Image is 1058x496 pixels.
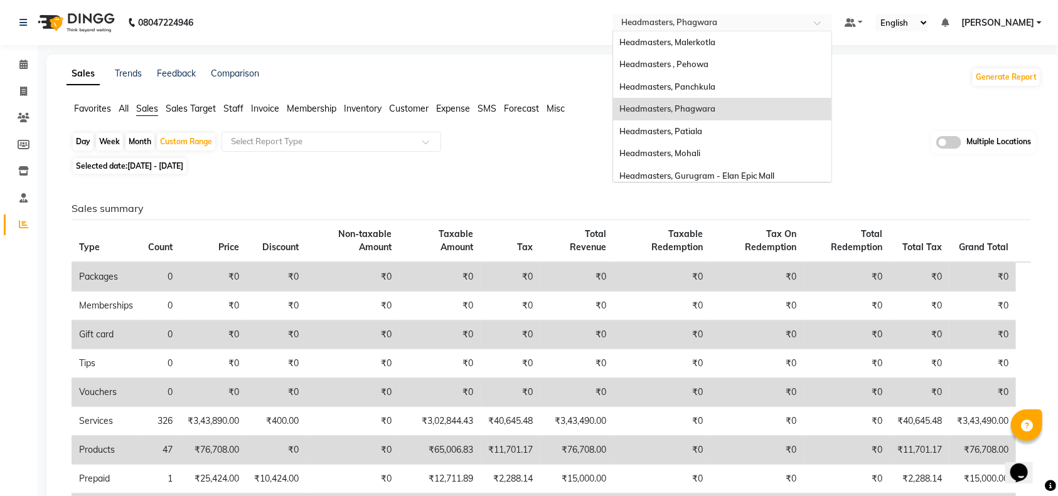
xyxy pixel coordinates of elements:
[973,68,1040,86] button: Generate Report
[439,228,473,253] span: Taxable Amount
[652,228,703,253] span: Taxable Redemption
[180,262,247,292] td: ₹0
[540,292,614,320] td: ₹0
[306,320,400,349] td: ₹0
[67,63,100,85] a: Sales
[72,203,1031,214] h6: Sales summary
[96,133,123,150] div: Week
[614,320,711,349] td: ₹0
[306,262,400,292] td: ₹0
[481,320,540,349] td: ₹0
[157,68,196,79] a: Feedback
[247,378,306,407] td: ₹0
[72,292,141,320] td: Memberships
[74,103,111,114] span: Favorites
[570,228,607,253] span: Total Revenue
[180,378,247,407] td: ₹0
[436,103,470,114] span: Expense
[247,465,306,493] td: ₹10,424.00
[614,465,711,493] td: ₹0
[890,378,949,407] td: ₹0
[306,292,400,320] td: ₹0
[400,436,481,465] td: ₹65,006.83
[72,436,141,465] td: Products
[966,136,1031,149] span: Multiple Locations
[961,16,1034,29] span: [PERSON_NAME]
[400,262,481,292] td: ₹0
[711,349,804,378] td: ₹0
[287,103,336,114] span: Membership
[481,465,540,493] td: ₹2,288.14
[540,407,614,436] td: ₹3,43,490.00
[949,320,1016,349] td: ₹0
[72,320,141,349] td: Gift card
[540,378,614,407] td: ₹0
[400,292,481,320] td: ₹0
[745,228,796,253] span: Tax On Redemption
[141,407,180,436] td: 326
[72,465,141,493] td: Prepaid
[141,292,180,320] td: 0
[339,228,392,253] span: Non-taxable Amount
[481,407,540,436] td: ₹40,645.48
[614,436,711,465] td: ₹0
[115,68,142,79] a: Trends
[180,465,247,493] td: ₹25,424.00
[517,241,533,253] span: Tax
[180,407,247,436] td: ₹3,43,890.00
[890,465,949,493] td: ₹2,288.14
[949,378,1016,407] td: ₹0
[400,407,481,436] td: ₹3,02,844.43
[890,436,949,465] td: ₹11,701.17
[148,241,173,253] span: Count
[400,349,481,378] td: ₹0
[619,171,774,181] span: Headmasters, Gurugram - Elan Epic Mall
[72,378,141,407] td: Vouchers
[619,148,700,158] span: Headmasters, Mohali
[804,262,890,292] td: ₹0
[804,292,890,320] td: ₹0
[540,262,614,292] td: ₹0
[619,126,702,136] span: Headmasters, Patiala
[1005,446,1045,483] iframe: chat widget
[804,320,890,349] td: ₹0
[138,5,193,40] b: 08047224946
[262,241,299,253] span: Discount
[547,103,565,114] span: Misc
[804,407,890,436] td: ₹0
[890,407,949,436] td: ₹40,645.48
[32,5,118,40] img: logo
[481,292,540,320] td: ₹0
[389,103,429,114] span: Customer
[141,262,180,292] td: 0
[72,407,141,436] td: Services
[481,262,540,292] td: ₹0
[306,465,400,493] td: ₹0
[949,436,1016,465] td: ₹76,708.00
[306,378,400,407] td: ₹0
[141,320,180,349] td: 0
[223,103,243,114] span: Staff
[344,103,382,114] span: Inventory
[804,465,890,493] td: ₹0
[400,320,481,349] td: ₹0
[180,349,247,378] td: ₹0
[804,349,890,378] td: ₹0
[540,465,614,493] td: ₹15,000.00
[890,349,949,378] td: ₹0
[141,378,180,407] td: 0
[306,407,400,436] td: ₹0
[141,465,180,493] td: 1
[180,320,247,349] td: ₹0
[119,103,129,114] span: All
[902,241,942,253] span: Total Tax
[247,349,306,378] td: ₹0
[218,241,239,253] span: Price
[247,436,306,465] td: ₹0
[180,436,247,465] td: ₹76,708.00
[306,349,400,378] td: ₹0
[247,262,306,292] td: ₹0
[481,378,540,407] td: ₹0
[72,349,141,378] td: Tips
[180,292,247,320] td: ₹0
